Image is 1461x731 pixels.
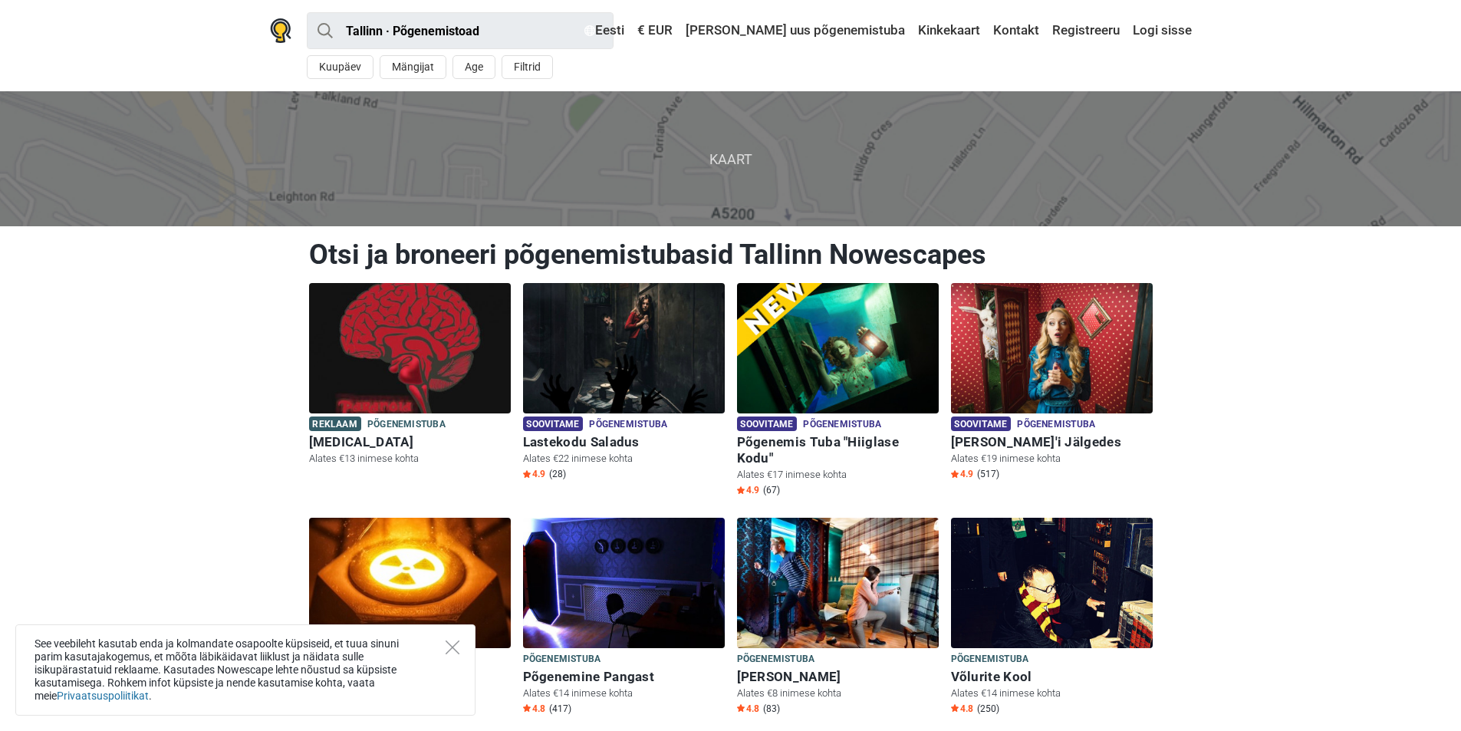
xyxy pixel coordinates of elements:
[523,468,545,480] span: 4.9
[523,651,601,668] span: Põgenemistuba
[737,484,759,496] span: 4.9
[951,283,1153,483] a: Alice'i Jälgedes Soovitame Põgenemistuba [PERSON_NAME]'i Jälgedes Alates €19 inimese kohta Star4....
[523,434,725,450] h6: Lastekodu Saladus
[989,17,1043,44] a: Kontakt
[951,518,1153,648] img: Võlurite Kool
[1048,17,1124,44] a: Registreeru
[737,669,939,685] h6: [PERSON_NAME]
[309,417,361,431] span: Reklaam
[523,452,725,466] p: Alates €22 inimese kohta
[737,283,939,499] a: Põgenemis Tuba "Hiiglase Kodu" Soovitame Põgenemistuba Põgenemis Tuba "Hiiglase Kodu" Alates €17 ...
[951,704,959,712] img: Star
[682,17,909,44] a: [PERSON_NAME] uus põgenemistuba
[737,518,939,718] a: Sherlock Holmes Põgenemistuba [PERSON_NAME] Alates €8 inimese kohta Star4.8 (83)
[309,518,511,718] a: Radiatsioon Soovitame Põgenemistuba Radiatsioon Alates €13 inimese kohta Star4.9 (160)
[309,283,511,413] img: Paranoia
[951,283,1153,413] img: Alice'i Jälgedes
[951,651,1029,668] span: Põgenemistuba
[581,17,628,44] a: Eesti
[737,703,759,715] span: 4.8
[307,12,614,49] input: proovi “Tallinn”
[307,55,373,79] button: Kuupäev
[57,690,149,702] a: Privaatsuspoliitikat
[951,468,973,480] span: 4.9
[523,669,725,685] h6: Põgenemine Pangast
[502,55,553,79] button: Filtrid
[951,452,1153,466] p: Alates €19 inimese kohta
[523,703,545,715] span: 4.8
[977,703,999,715] span: (250)
[763,703,780,715] span: (83)
[737,704,745,712] img: Star
[549,703,571,715] span: (417)
[803,417,881,433] span: Põgenemistuba
[951,703,973,715] span: 4.8
[737,468,939,482] p: Alates €17 inimese kohta
[763,484,780,496] span: (67)
[914,17,984,44] a: Kinkekaart
[977,468,999,480] span: (517)
[270,18,291,43] img: Nowescape logo
[380,55,446,79] button: Mängijat
[737,518,939,648] img: Sherlock Holmes
[523,283,725,483] a: Lastekodu Saladus Soovitame Põgenemistuba Lastekodu Saladus Alates €22 inimese kohta Star4.9 (28)
[446,640,459,654] button: Close
[584,25,595,36] img: Eesti
[633,17,676,44] a: € EUR
[523,704,531,712] img: Star
[549,468,566,480] span: (28)
[951,434,1153,450] h6: [PERSON_NAME]'i Jälgedes
[452,55,495,79] button: Age
[951,687,1153,700] p: Alates €14 inimese kohta
[309,518,511,648] img: Radiatsioon
[737,283,939,413] img: Põgenemis Tuba "Hiiglase Kodu"
[1017,417,1095,433] span: Põgenemistuba
[737,486,745,494] img: Star
[523,283,725,413] img: Lastekodu Saladus
[737,434,939,466] h6: Põgenemis Tuba "Hiiglase Kodu"
[523,417,584,431] span: Soovitame
[367,417,446,433] span: Põgenemistuba
[951,470,959,478] img: Star
[523,518,725,648] img: Põgenemine Pangast
[309,238,1153,272] h1: Otsi ja broneeri põgenemistubasid Tallinn Nowescapes
[1129,17,1192,44] a: Logi sisse
[951,669,1153,685] h6: Võlurite Kool
[309,283,511,469] a: Paranoia Reklaam Põgenemistuba [MEDICAL_DATA] Alates €13 inimese kohta
[737,651,815,668] span: Põgenemistuba
[951,518,1153,718] a: Võlurite Kool Põgenemistuba Võlurite Kool Alates €14 inimese kohta Star4.8 (250)
[15,624,475,716] div: See veebileht kasutab enda ja kolmandate osapoolte küpsiseid, et tuua sinuni parim kasutajakogemu...
[523,687,725,700] p: Alates €14 inimese kohta
[737,687,939,700] p: Alates €8 inimese kohta
[737,417,798,431] span: Soovitame
[523,470,531,478] img: Star
[309,452,511,466] p: Alates €13 inimese kohta
[589,417,667,433] span: Põgenemistuba
[309,434,511,450] h6: [MEDICAL_DATA]
[523,518,725,718] a: Põgenemine Pangast Põgenemistuba Põgenemine Pangast Alates €14 inimese kohta Star4.8 (417)
[951,417,1012,431] span: Soovitame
